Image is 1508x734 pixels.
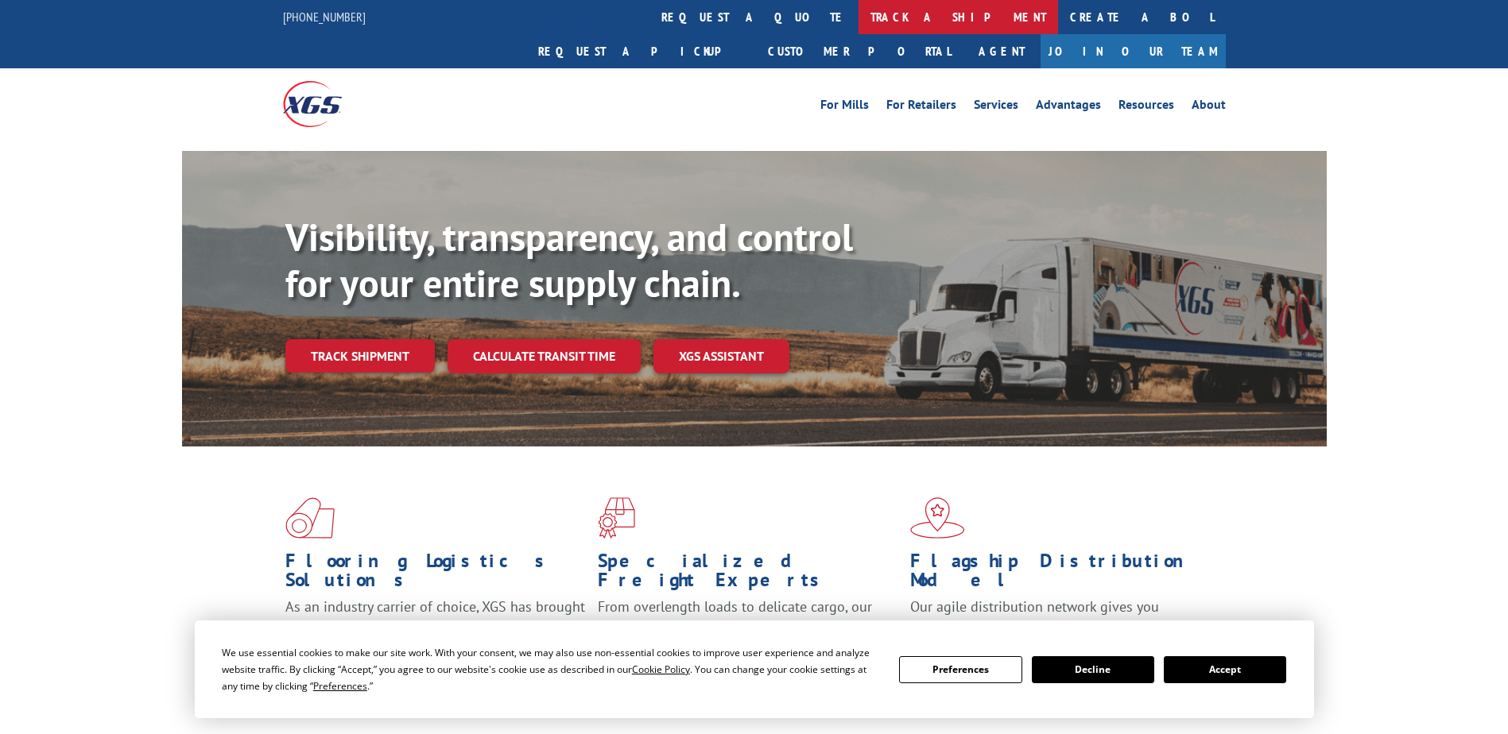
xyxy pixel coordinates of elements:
h1: Flagship Distribution Model [910,551,1211,597]
div: Cookie Consent Prompt [195,620,1314,718]
a: For Mills [820,99,869,116]
span: Our agile distribution network gives you nationwide inventory management on demand. [910,597,1203,635]
button: Decline [1032,656,1154,683]
h1: Flooring Logistics Solutions [285,551,586,597]
img: xgs-icon-focused-on-flooring-red [598,497,635,539]
p: From overlength loads to delicate cargo, our experienced staff knows the best way to move your fr... [598,597,898,668]
a: [PHONE_NUMBER] [283,9,366,25]
a: XGS ASSISTANT [653,339,789,373]
a: Resources [1118,99,1174,116]
a: Track shipment [285,339,435,373]
a: Join Our Team [1041,34,1226,68]
img: xgs-icon-flagship-distribution-model-red [910,497,965,539]
span: As an industry carrier of choice, XGS has brought innovation and dedication to flooring logistics... [285,597,585,654]
a: Advantages [1036,99,1101,116]
a: Calculate transit time [448,339,641,373]
img: xgs-icon-total-supply-chain-intelligence-red [285,497,335,539]
button: Accept [1164,656,1286,683]
a: About [1192,99,1226,116]
h1: Specialized Freight Experts [598,551,898,597]
a: For Retailers [886,99,956,116]
button: Preferences [899,656,1021,683]
span: Preferences [313,679,367,693]
a: Request a pickup [526,34,756,68]
a: Agent [963,34,1041,68]
span: Cookie Policy [632,663,690,676]
a: Customer Portal [756,34,963,68]
b: Visibility, transparency, and control for your entire supply chain. [285,212,853,307]
a: Services [974,99,1018,116]
div: We use essential cookies to make our site work. With your consent, we may also use non-essential ... [222,644,880,694]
